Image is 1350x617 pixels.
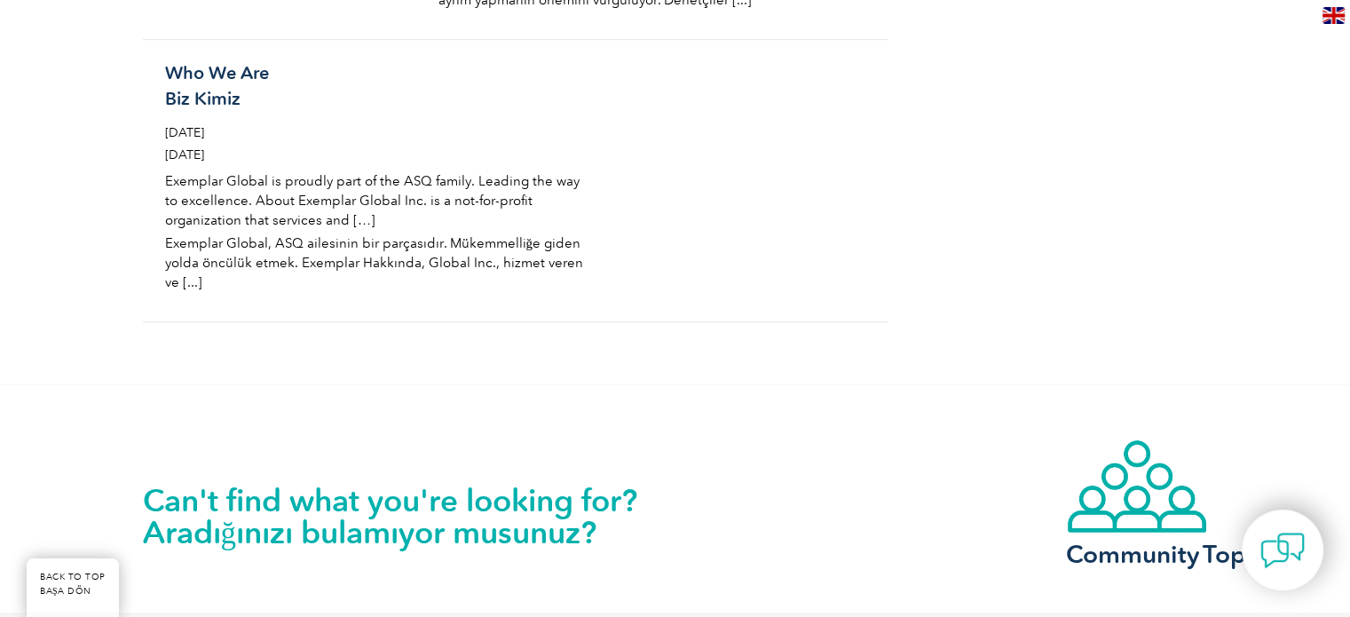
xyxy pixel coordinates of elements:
h3: Community [1066,543,1208,566]
a: BACK TO TOPBAŞA DÖN [27,558,119,617]
sider-trans-text: BAŞA DÖN [40,586,91,597]
img: contact-chat.png [1260,528,1305,573]
a: Who We AreBiz Kimiz [DATE][DATE] Exemplar Global is proudly part of the ASQ family. Leading the w... [143,40,888,322]
a: CommunityTopluluk [1066,439,1208,566]
h2: Can't find what you're looking for? [143,486,675,547]
sider-trans-text: Topluluk [1203,539,1302,569]
img: en [1322,7,1345,24]
h3: Who We Are [165,62,586,110]
sider-trans-text: Exemplar Global, ASQ ailesinin bir parçasıdır. Mükemmelliğe giden yolda öncülük etmek. Exemplar H... [165,235,583,290]
img: icon-community.webp [1066,439,1208,534]
span: [DATE] [165,125,586,164]
sider-trans-text: Biz Kimiz [165,88,241,109]
p: Exemplar Global is proudly part of the ASQ family. Leading the way to excellence. About Exemplar ... [165,171,586,292]
sider-trans-text: Aradığınızı bulamıyor musunuz? [143,514,597,551]
sider-trans-text: [DATE] [165,147,204,162]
